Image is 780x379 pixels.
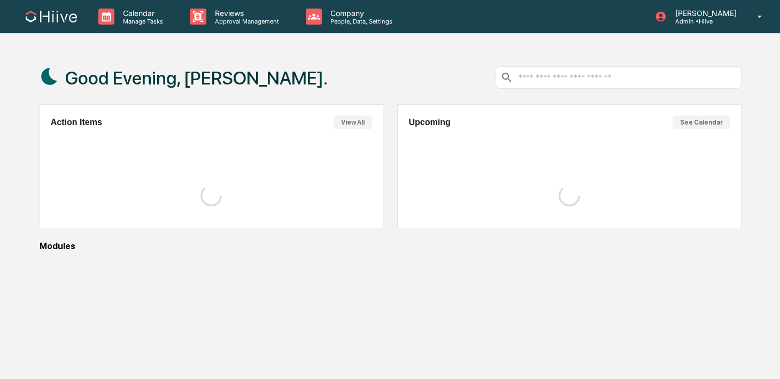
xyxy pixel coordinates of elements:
p: Approval Management [206,18,284,25]
h2: Action Items [51,118,102,127]
h2: Upcoming [408,118,450,127]
h1: Good Evening, [PERSON_NAME]. [65,67,328,89]
p: Reviews [206,9,284,18]
p: Company [322,9,398,18]
img: logo [26,11,77,22]
p: Calendar [114,9,168,18]
p: Admin • Hiive [667,18,742,25]
button: View All [334,115,372,129]
p: [PERSON_NAME] [667,9,742,18]
p: Manage Tasks [114,18,168,25]
p: People, Data, Settings [322,18,398,25]
div: Modules [40,241,742,251]
button: See Calendar [673,115,730,129]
